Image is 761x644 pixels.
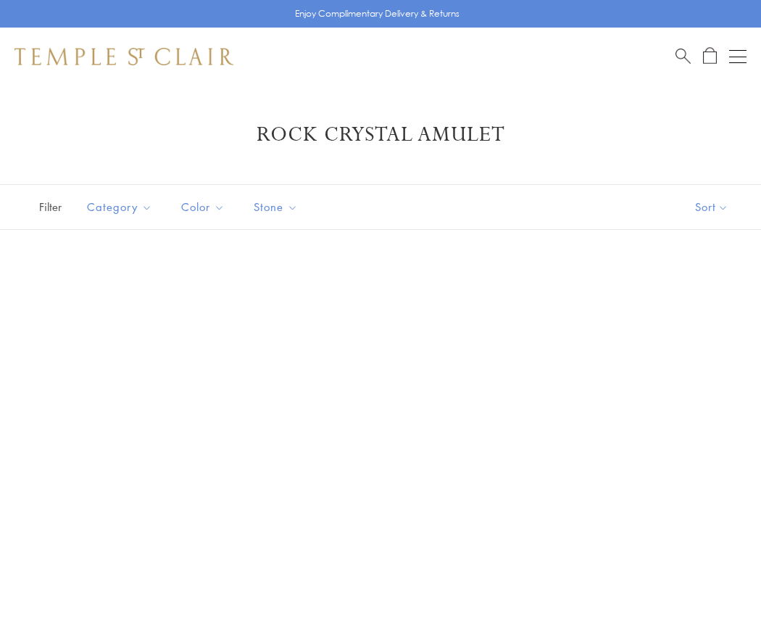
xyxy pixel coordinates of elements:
[76,191,163,223] button: Category
[729,48,747,65] button: Open navigation
[14,48,233,65] img: Temple St. Clair
[170,191,236,223] button: Color
[662,185,761,229] button: Show sort by
[246,198,309,216] span: Stone
[295,7,459,21] p: Enjoy Complimentary Delivery & Returns
[80,198,163,216] span: Category
[174,198,236,216] span: Color
[675,47,691,65] a: Search
[703,47,717,65] a: Open Shopping Bag
[243,191,309,223] button: Stone
[36,122,725,148] h1: Rock Crystal Amulet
